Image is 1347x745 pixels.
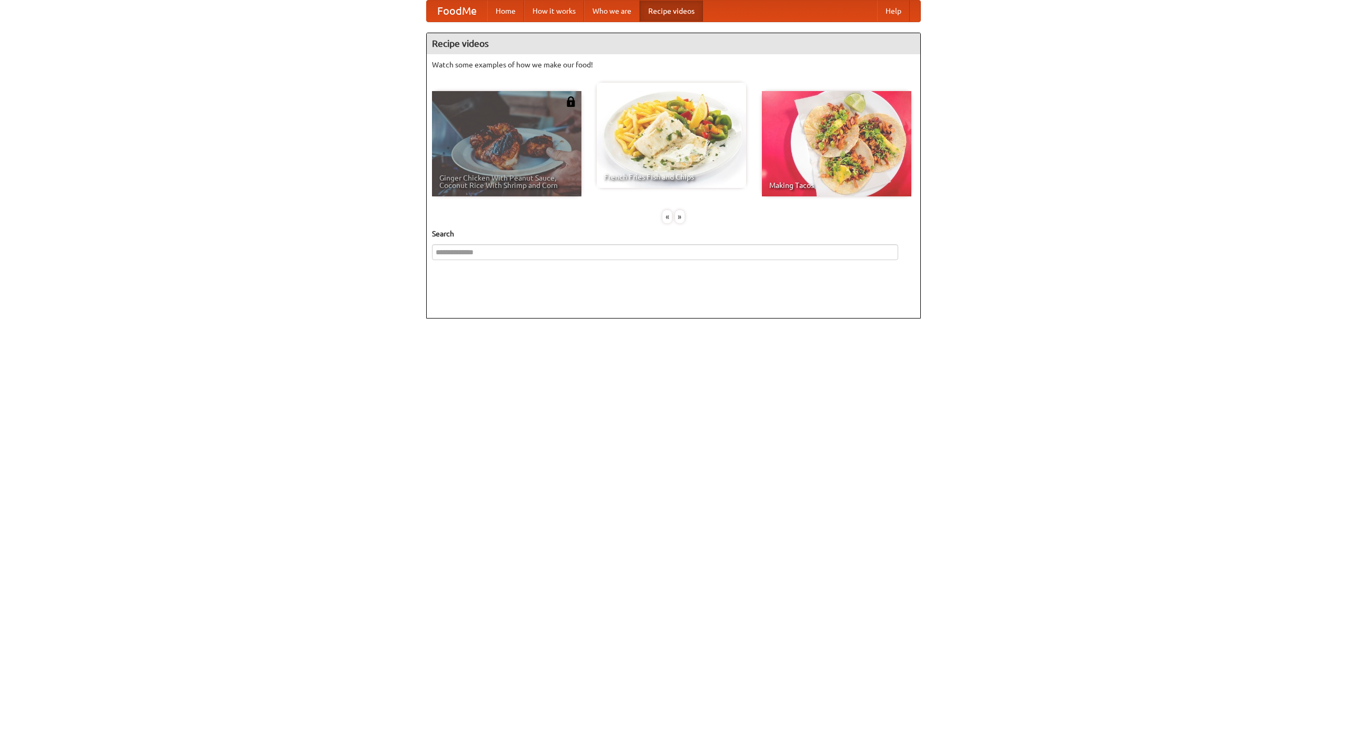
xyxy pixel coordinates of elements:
a: How it works [524,1,584,22]
a: Home [487,1,524,22]
h4: Recipe videos [427,33,920,54]
a: Recipe videos [640,1,703,22]
img: 483408.png [566,96,576,107]
p: Watch some examples of how we make our food! [432,59,915,70]
div: « [662,210,672,223]
span: French Fries Fish and Chips [604,173,739,181]
a: French Fries Fish and Chips [597,83,746,188]
a: Help [877,1,910,22]
h5: Search [432,229,915,239]
a: FoodMe [427,1,487,22]
a: Making Tacos [762,91,911,196]
div: » [675,210,685,223]
span: Making Tacos [769,182,904,189]
a: Who we are [584,1,640,22]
